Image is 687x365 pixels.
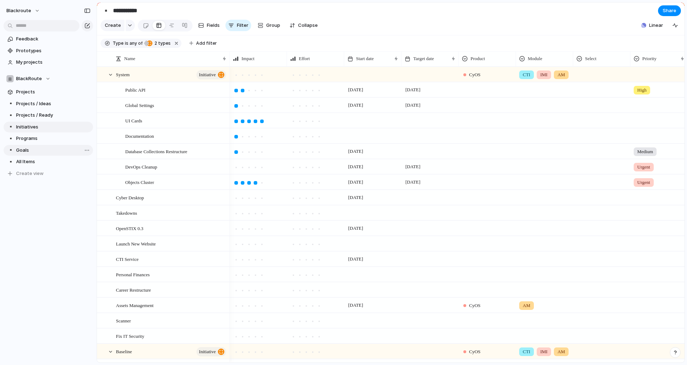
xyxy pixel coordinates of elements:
[346,86,365,94] span: [DATE]
[469,71,481,78] span: CyOS
[346,193,365,202] span: [DATE]
[4,145,93,156] a: ▪️Goals
[196,40,217,47] span: Add filter
[16,135,91,142] span: Programs
[413,55,434,62] span: Target date
[196,347,226,356] button: initiative
[540,348,547,355] span: IMI
[152,40,158,46] span: 2
[540,71,547,78] span: IMI
[356,55,374,62] span: Start date
[199,70,216,80] span: initiative
[638,20,666,31] button: Linear
[298,22,318,29] span: Collapse
[16,158,91,165] span: All Items
[16,47,91,54] span: Prototypes
[528,55,542,62] span: Module
[207,22,220,29] span: Fields
[124,55,135,62] span: Name
[185,38,221,48] button: Add filter
[469,348,481,355] span: CyOS
[125,178,154,186] span: Objects Cluster
[346,255,365,263] span: [DATE]
[123,39,144,47] button: isany of
[116,224,143,232] span: OpenSTIX 0.3
[266,22,280,29] span: Group
[557,71,565,78] span: AM
[225,20,251,31] button: Filter
[346,224,365,233] span: [DATE]
[116,347,132,355] span: Baseline
[346,147,365,156] span: [DATE]
[6,112,14,119] button: ▪️
[404,101,422,109] span: [DATE]
[195,20,223,31] button: Fields
[637,179,650,186] span: Urgent
[346,301,365,310] span: [DATE]
[637,164,650,171] span: Urgent
[128,40,142,47] span: any of
[113,40,123,47] span: Type
[4,156,93,167] a: ▪️All Items
[8,135,13,143] div: ▪️
[346,178,365,186] span: [DATE]
[642,55,657,62] span: Priority
[6,100,14,107] button: ▪️
[116,286,151,294] span: Career Restructure
[16,100,91,107] span: Projects / Ideas
[16,88,91,96] span: Projects
[8,99,13,108] div: ▪️
[196,70,226,79] button: initiative
[346,162,365,171] span: [DATE]
[16,35,91,43] span: Feedback
[4,73,93,84] button: BlackRoute
[100,5,112,16] button: ▪️
[471,55,485,62] span: Product
[116,270,150,278] span: Personal Finances
[16,147,91,154] span: Goals
[125,101,154,109] span: Global Settings
[125,162,157,171] span: DevOps Cleanup
[663,7,676,14] span: Share
[523,348,530,355] span: CTI
[658,5,681,16] button: Share
[8,158,13,166] div: ▪️
[242,55,254,62] span: Impact
[125,40,128,47] span: is
[16,170,44,177] span: Create view
[4,34,93,44] a: Feedback
[4,110,93,121] a: ▪️Projects / Ready
[16,123,91,131] span: Initiatives
[299,55,310,62] span: Effort
[404,162,422,171] span: [DATE]
[523,71,530,78] span: CTI
[6,123,14,131] button: ▪️
[523,302,530,309] span: AM
[152,40,171,47] span: types
[105,22,121,29] span: Create
[637,87,647,94] span: High
[4,98,93,109] a: ▪️Projects / Ideas
[649,22,663,29] span: Linear
[116,301,154,309] span: Assets Management
[4,122,93,132] a: ▪️Initiatives
[125,116,142,125] span: UI Cards
[346,101,365,109] span: [DATE]
[3,5,44,16] button: blackroute
[6,7,31,14] span: blackroute
[4,133,93,144] a: ▪️Programs
[4,57,93,68] a: My projects
[6,135,14,142] button: ▪️
[4,87,93,97] a: Projects
[469,302,481,309] span: CyOS
[102,6,110,15] div: ▪️
[6,147,14,154] button: ▪️
[237,22,248,29] span: Filter
[116,193,144,201] span: Cyber Desktop
[16,112,91,119] span: Projects / Ready
[143,39,172,47] button: 2 types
